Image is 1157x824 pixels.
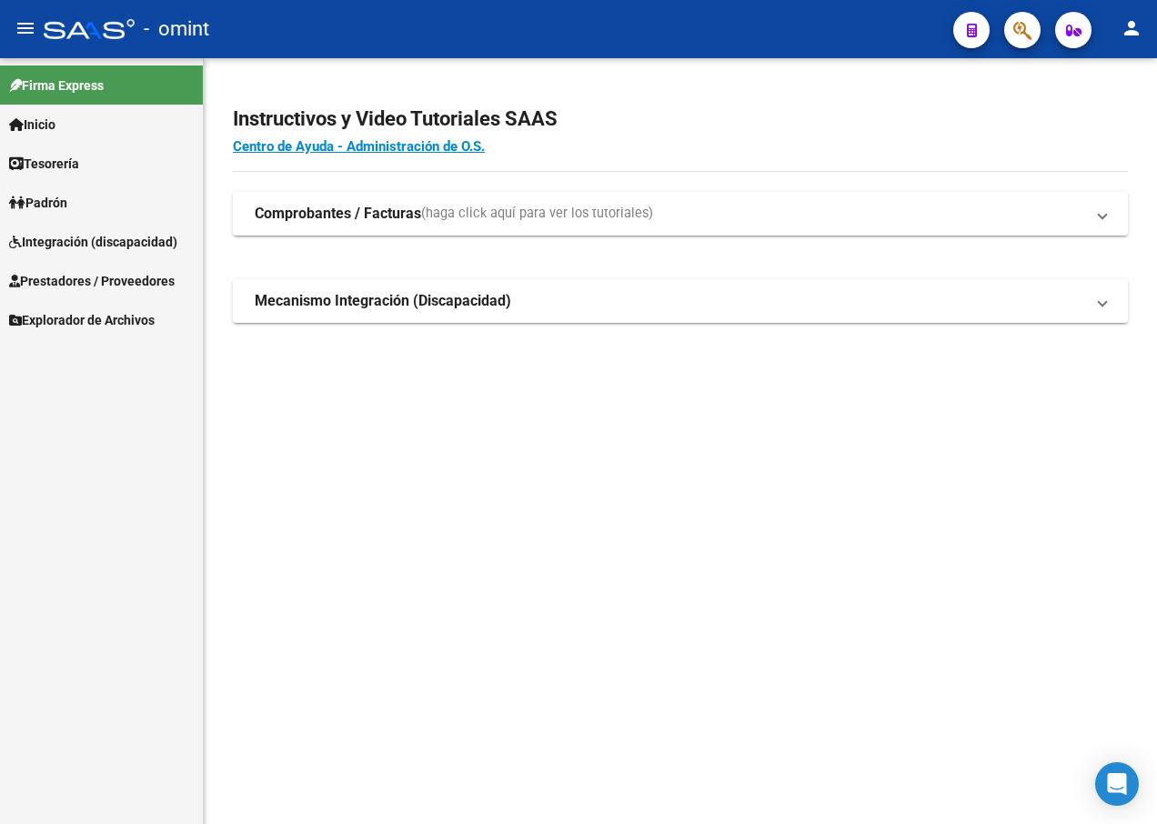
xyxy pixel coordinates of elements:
span: Prestadores / Proveedores [9,271,175,291]
span: (haga click aquí para ver los tutoriales) [421,204,653,224]
mat-icon: person [1121,17,1142,39]
span: Firma Express [9,75,104,95]
mat-expansion-panel-header: Mecanismo Integración (Discapacidad) [233,279,1128,323]
div: Open Intercom Messenger [1095,762,1139,806]
span: - omint [144,9,209,49]
span: Padrón [9,193,67,213]
span: Integración (discapacidad) [9,232,177,252]
a: Centro de Ayuda - Administración de O.S. [233,138,485,155]
mat-icon: menu [15,17,36,39]
span: Explorador de Archivos [9,310,155,330]
span: Inicio [9,115,55,135]
strong: Comprobantes / Facturas [255,204,421,224]
h2: Instructivos y Video Tutoriales SAAS [233,102,1128,136]
mat-expansion-panel-header: Comprobantes / Facturas(haga click aquí para ver los tutoriales) [233,192,1128,236]
span: Tesorería [9,154,79,174]
strong: Mecanismo Integración (Discapacidad) [255,291,511,311]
